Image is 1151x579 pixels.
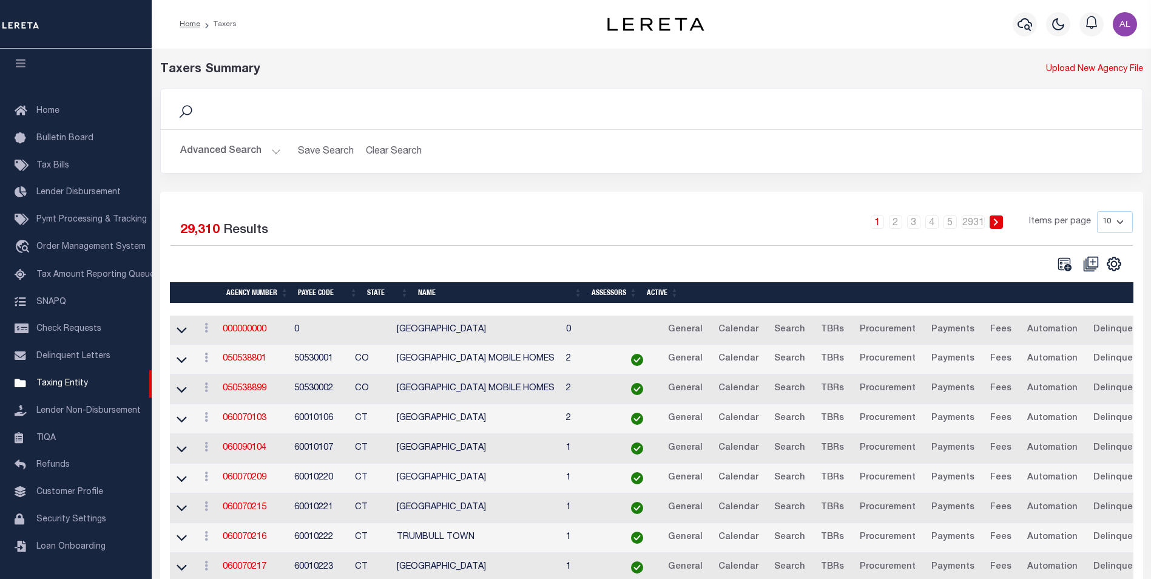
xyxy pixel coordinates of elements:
[985,528,1017,547] a: Fees
[223,533,266,541] a: 060070216
[889,215,902,229] a: 2
[926,379,980,399] a: Payments
[985,350,1017,369] a: Fees
[36,325,101,333] span: Check Requests
[561,404,616,434] td: 2
[392,374,561,404] td: [GEOGRAPHIC_DATA] MOBILE HOMES
[631,413,643,425] img: check-icon-green.svg
[561,374,616,404] td: 2
[561,523,616,553] td: 1
[769,350,811,369] a: Search
[223,414,266,422] a: 060070103
[713,439,764,458] a: Calendar
[815,350,849,369] a: TBRs
[854,409,921,428] a: Procurement
[36,352,110,361] span: Delinquent Letters
[223,221,268,240] label: Results
[926,350,980,369] a: Payments
[815,498,849,518] a: TBRs
[1022,379,1083,399] a: Automation
[350,434,393,464] td: CT
[1022,528,1083,547] a: Automation
[631,502,643,514] img: check-icon-green.svg
[1022,469,1083,488] a: Automation
[36,271,155,279] span: Tax Amount Reporting Queue
[663,498,708,518] a: General
[561,345,616,374] td: 2
[223,384,266,393] a: 050538899
[815,558,849,577] a: TBRs
[291,140,361,163] button: Save Search
[36,215,147,224] span: Pymt Processing & Tracking
[631,442,643,455] img: check-icon-green.svg
[815,409,849,428] a: TBRs
[663,350,708,369] a: General
[769,379,811,399] a: Search
[36,134,93,143] span: Bulletin Board
[1113,12,1137,36] img: svg+xml;base64,PHN2ZyB4bWxucz0iaHR0cDovL3d3dy53My5vcmcvMjAwMC9zdmciIHBvaW50ZXItZXZlbnRzPSJub25lIi...
[926,498,980,518] a: Payments
[350,464,393,493] td: CT
[36,379,88,388] span: Taxing Entity
[36,107,59,115] span: Home
[289,464,350,493] td: 60010220
[1022,320,1083,340] a: Automation
[392,345,561,374] td: [GEOGRAPHIC_DATA] MOBILE HOMES
[289,345,350,374] td: 50530001
[1022,350,1083,369] a: Automation
[713,469,764,488] a: Calendar
[350,523,393,553] td: CT
[713,350,764,369] a: Calendar
[663,558,708,577] a: General
[854,528,921,547] a: Procurement
[631,561,643,574] img: check-icon-green.svg
[769,498,811,518] a: Search
[350,345,393,374] td: CO
[223,503,266,512] a: 060070215
[663,469,708,488] a: General
[223,563,266,571] a: 060070217
[36,515,106,524] span: Security Settings
[985,379,1017,399] a: Fees
[361,140,427,163] button: Clear Search
[392,523,561,553] td: TRUMBULL TOWN
[289,404,350,434] td: 60010106
[769,469,811,488] a: Search
[663,528,708,547] a: General
[815,379,849,399] a: TBRs
[962,215,985,229] a: 2931
[926,320,980,340] a: Payments
[200,19,237,30] li: Taxers
[631,472,643,484] img: check-icon-green.svg
[769,320,811,340] a: Search
[293,282,362,303] th: Payee Code: activate to sort column ascending
[350,493,393,523] td: CT
[713,558,764,577] a: Calendar
[631,532,643,544] img: check-icon-green.svg
[815,528,849,547] a: TBRs
[854,320,921,340] a: Procurement
[713,379,764,399] a: Calendar
[36,461,70,469] span: Refunds
[392,434,561,464] td: [GEOGRAPHIC_DATA]
[663,409,708,428] a: General
[663,379,708,399] a: General
[160,61,893,79] div: Taxers Summary
[289,316,350,345] td: 0
[943,215,957,229] a: 5
[713,528,764,547] a: Calendar
[223,325,266,334] a: 000000000
[36,161,69,170] span: Tax Bills
[854,439,921,458] a: Procurement
[392,493,561,523] td: [GEOGRAPHIC_DATA]
[350,374,393,404] td: CO
[561,493,616,523] td: 1
[392,316,561,345] td: [GEOGRAPHIC_DATA]
[663,320,708,340] a: General
[854,498,921,518] a: Procurement
[926,409,980,428] a: Payments
[769,409,811,428] a: Search
[1046,63,1143,76] a: Upload New Agency File
[36,243,146,251] span: Order Management System
[587,282,642,303] th: Assessors: activate to sort column ascending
